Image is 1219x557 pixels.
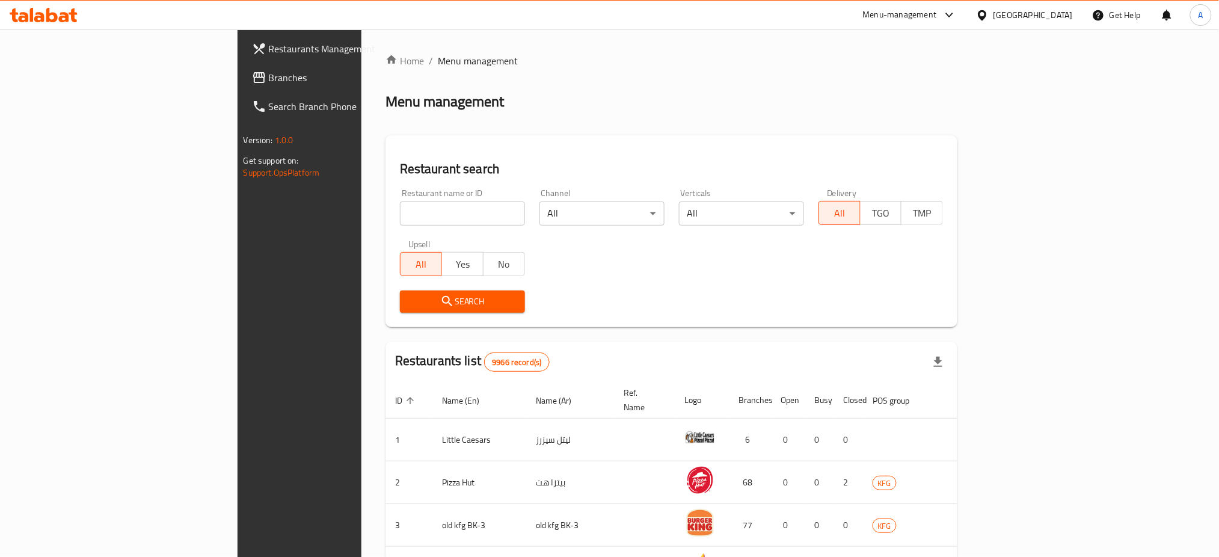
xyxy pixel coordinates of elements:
[772,419,805,461] td: 0
[432,504,526,547] td: old kfg BK-3
[834,382,863,419] th: Closed
[275,132,293,148] span: 1.0.0
[405,256,437,273] span: All
[269,99,432,114] span: Search Branch Phone
[624,386,661,414] span: Ref. Name
[873,519,896,533] span: KFG
[873,393,925,408] span: POS group
[400,160,944,178] h2: Restaurant search
[805,382,834,419] th: Busy
[244,132,273,148] span: Version:
[772,504,805,547] td: 0
[539,202,665,226] div: All
[729,419,772,461] td: 6
[526,461,615,504] td: بيتزا هت
[385,54,958,68] nav: breadcrumb
[484,352,549,372] div: Total records count
[834,461,863,504] td: 2
[244,153,299,168] span: Get support on:
[675,382,729,419] th: Logo
[924,348,953,377] div: Export file
[824,205,856,222] span: All
[805,504,834,547] td: 0
[685,508,715,538] img: old kfg BK-3
[536,393,587,408] span: Name (Ar)
[485,357,548,368] span: 9966 record(s)
[729,461,772,504] td: 68
[827,189,857,197] label: Delivery
[447,256,479,273] span: Yes
[818,201,861,225] button: All
[865,205,897,222] span: TGO
[729,504,772,547] td: 77
[438,54,518,68] span: Menu management
[400,291,525,313] button: Search
[993,8,1073,22] div: [GEOGRAPHIC_DATA]
[395,393,418,408] span: ID
[244,165,320,180] a: Support.OpsPlatform
[906,205,938,222] span: TMP
[432,419,526,461] td: Little Caesars
[863,8,937,22] div: Menu-management
[269,70,432,85] span: Branches
[873,476,896,490] span: KFG
[685,422,715,452] img: Little Caesars
[526,419,615,461] td: ليتل سيزرز
[410,294,515,309] span: Search
[483,252,525,276] button: No
[242,34,441,63] a: Restaurants Management
[242,92,441,121] a: Search Branch Phone
[805,419,834,461] td: 0
[772,382,805,419] th: Open
[395,352,550,372] h2: Restaurants list
[526,504,615,547] td: old kfg BK-3
[679,202,804,226] div: All
[729,382,772,419] th: Branches
[432,461,526,504] td: Pizza Hut
[805,461,834,504] td: 0
[400,202,525,226] input: Search for restaurant name or ID..
[242,63,441,92] a: Branches
[442,393,495,408] span: Name (En)
[400,252,442,276] button: All
[488,256,520,273] span: No
[685,465,715,495] img: Pizza Hut
[269,42,432,56] span: Restaurants Management
[860,201,902,225] button: TGO
[441,252,484,276] button: Yes
[834,504,863,547] td: 0
[901,201,943,225] button: TMP
[385,92,504,111] h2: Menu management
[1199,8,1203,22] span: A
[772,461,805,504] td: 0
[408,240,431,248] label: Upsell
[834,419,863,461] td: 0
